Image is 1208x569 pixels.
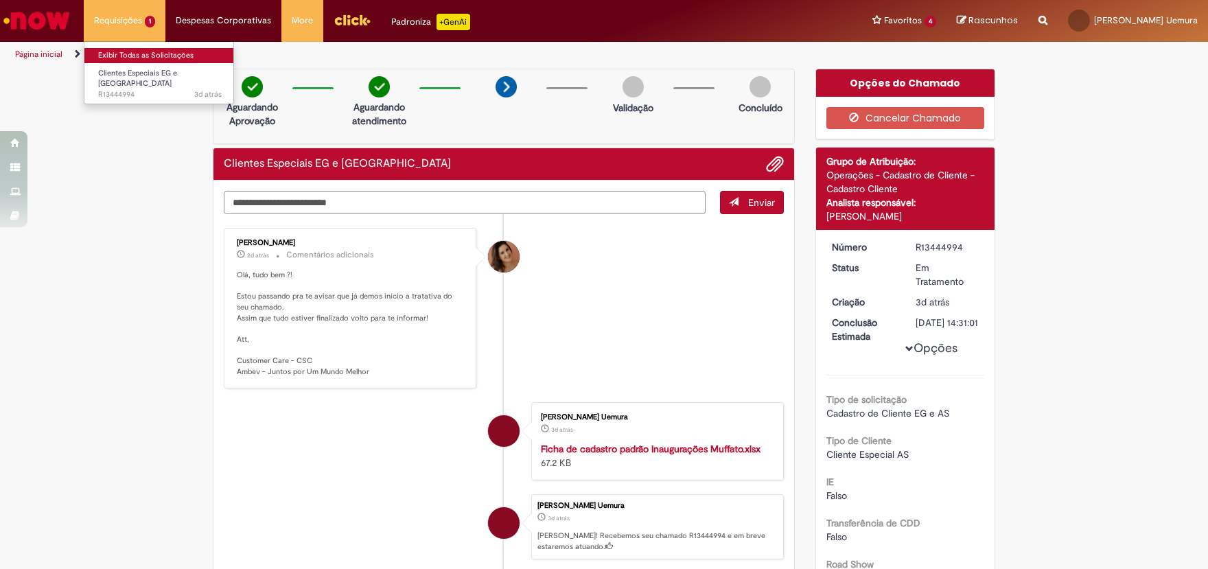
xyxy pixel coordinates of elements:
[145,16,155,27] span: 1
[916,296,949,308] span: 3d atrás
[15,49,62,60] a: Página inicial
[224,494,784,560] li: Fernando Icamu Uemura
[551,426,573,434] span: 3d atrás
[551,426,573,434] time: 25/08/2025 15:30:49
[826,448,909,461] span: Cliente Especial AS
[292,14,313,27] span: More
[826,476,834,488] b: IE
[816,69,995,97] div: Opções do Chamado
[916,296,949,308] time: 25/08/2025 15:31:01
[346,100,413,128] p: Aguardando atendimento
[537,531,776,552] p: [PERSON_NAME]! Recebemos seu chamado R13444994 e em breve estaremos atuando.
[826,531,847,543] span: Falso
[826,434,892,447] b: Tipo de Cliente
[739,101,782,115] p: Concluído
[826,209,985,223] div: [PERSON_NAME]
[548,514,570,522] span: 3d atrás
[548,514,570,522] time: 25/08/2025 15:31:01
[98,89,222,100] span: R13444994
[916,261,979,288] div: Em Tratamento
[822,295,906,309] dt: Criação
[541,442,769,469] div: 67.2 KB
[968,14,1018,27] span: Rascunhos
[94,14,142,27] span: Requisições
[286,249,374,261] small: Comentários adicionais
[916,240,979,254] div: R13444994
[826,517,920,529] b: Transferência de CDD
[541,443,760,455] a: Ficha de cadastro padrão Inaugurações Muffato.xlsx
[916,316,979,329] div: [DATE] 14:31:01
[957,14,1018,27] a: Rascunhos
[826,393,907,406] b: Tipo de solicitação
[369,76,390,97] img: check-circle-green.png
[488,507,520,539] div: Fernando Icamu Uemura
[826,168,985,196] div: Operações - Cadastro de Cliente - Cadastro Cliente
[826,407,949,419] span: Cadastro de Cliente EG e AS
[826,107,985,129] button: Cancelar Chamado
[750,76,771,97] img: img-circle-grey.png
[541,413,769,421] div: [PERSON_NAME] Uemura
[488,415,520,447] div: Fernando Icamu Uemura
[496,76,517,97] img: arrow-next.png
[242,76,263,97] img: check-circle-green.png
[822,316,906,343] dt: Conclusão Estimada
[334,10,371,30] img: click_logo_yellow_360x200.png
[219,100,286,128] p: Aguardando Aprovação
[247,251,269,259] span: 2d atrás
[176,14,271,27] span: Despesas Corporativas
[1,7,72,34] img: ServiceNow
[84,66,235,95] a: Aberto R13444994 : Clientes Especiais EG e AS
[488,241,520,272] div: Emiliane Dias De Souza
[224,158,451,170] h2: Clientes Especiais EG e AS Histórico de tíquete
[613,101,653,115] p: Validação
[237,270,465,378] p: Olá, tudo bem ?! Estou passando pra te avisar que já demos início a tratativa do seu chamado. Ass...
[537,502,776,510] div: [PERSON_NAME] Uemura
[437,14,470,30] p: +GenAi
[98,68,177,89] span: Clientes Especiais EG e [GEOGRAPHIC_DATA]
[10,42,795,67] ul: Trilhas de página
[925,16,936,27] span: 4
[748,196,775,209] span: Enviar
[1094,14,1198,26] span: [PERSON_NAME] Uemura
[826,489,847,502] span: Falso
[194,89,222,100] time: 25/08/2025 15:31:04
[822,261,906,275] dt: Status
[224,191,706,214] textarea: Digite sua mensagem aqui...
[194,89,222,100] span: 3d atrás
[916,295,979,309] div: 25/08/2025 15:31:01
[884,14,922,27] span: Favoritos
[237,239,465,247] div: [PERSON_NAME]
[391,14,470,30] div: Padroniza
[766,155,784,173] button: Adicionar anexos
[826,154,985,168] div: Grupo de Atribuição:
[84,41,234,104] ul: Requisições
[826,196,985,209] div: Analista responsável:
[822,240,906,254] dt: Número
[84,48,235,63] a: Exibir Todas as Solicitações
[720,191,784,214] button: Enviar
[623,76,644,97] img: img-circle-grey.png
